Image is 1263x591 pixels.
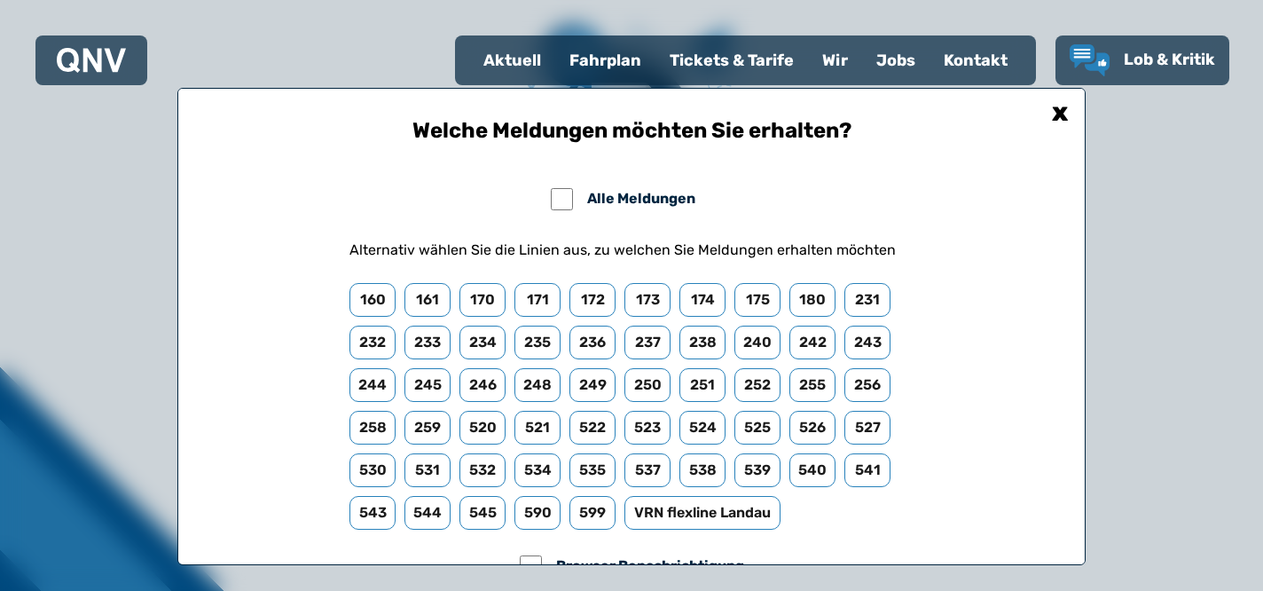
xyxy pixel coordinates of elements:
[862,37,930,83] a: Jobs
[655,37,808,83] a: Tickets & Tarife
[57,48,126,73] img: QNV Logo
[1042,96,1078,131] div: x
[808,37,862,83] a: Wir
[57,43,126,78] a: QNV Logo
[587,190,695,207] span: Alle Meldungen
[469,37,555,83] a: Aktuell
[1124,50,1215,69] span: Lob & Kritik
[1070,44,1215,76] a: Lob & Kritik
[556,557,744,574] span: Browser Benachrichtigung
[555,37,655,83] a: Fahrplan
[930,37,1022,83] a: Kontakt
[349,240,896,261] p: Alternativ wählen Sie die Linien aus, zu welchen Sie Meldungen erhalten möchten
[349,116,914,145] h3: Welche Meldungen möchten Sie erhalten?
